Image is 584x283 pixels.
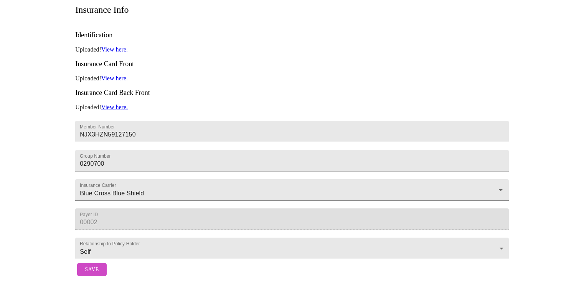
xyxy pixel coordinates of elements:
[75,104,508,111] p: Uploaded!
[75,5,129,15] h3: Insurance Info
[77,263,106,276] button: Save
[495,185,506,195] button: Open
[75,60,508,68] h3: Insurance Card Front
[75,89,508,97] h3: Insurance Card Back Front
[85,265,99,275] span: Save
[75,46,508,53] p: Uploaded!
[101,75,128,82] a: View here.
[75,238,508,259] div: Self
[101,46,128,53] a: View here.
[101,104,128,110] a: View here.
[75,31,508,39] h3: Identification
[75,75,508,82] p: Uploaded!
